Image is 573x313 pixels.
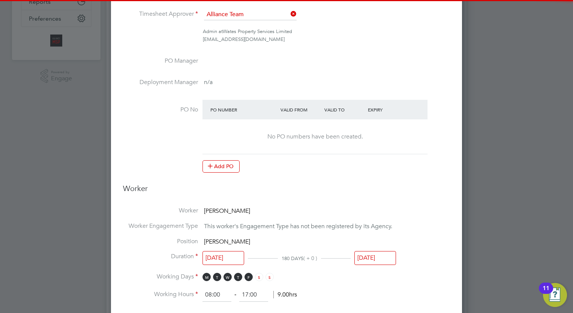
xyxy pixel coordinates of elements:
[282,255,303,262] span: 180 DAYS
[202,160,240,172] button: Add PO
[204,223,392,230] span: This worker's Engagement Type has not been registered by its Agency.
[208,103,279,116] div: PO Number
[202,273,211,281] span: M
[123,207,198,215] label: Worker
[255,273,263,281] span: S
[123,290,198,298] label: Working Hours
[279,103,322,116] div: Valid From
[123,253,198,260] label: Duration
[354,251,396,265] input: Select one
[202,288,231,302] input: 08:00
[543,283,567,307] button: Open Resource Center, 11 new notifications
[123,184,450,199] h3: Worker
[322,103,366,116] div: Valid To
[123,57,198,65] label: PO Manager
[204,238,250,245] span: [PERSON_NAME]
[204,207,250,215] span: [PERSON_NAME]
[210,133,420,141] div: No PO numbers have been created.
[123,273,198,281] label: Working Days
[204,78,213,86] span: n/a
[123,106,198,114] label: PO No
[265,273,274,281] span: S
[239,288,268,302] input: 17:00
[123,222,198,230] label: Worker Engagement Type
[233,291,238,298] span: ‐
[366,103,410,116] div: Expiry
[543,288,549,298] div: 11
[202,251,244,265] input: Select one
[234,273,242,281] span: T
[123,78,198,86] label: Deployment Manager
[203,28,223,35] span: Admin at
[273,291,297,298] span: 9.00hrs
[244,273,253,281] span: F
[123,238,198,245] label: Position
[223,273,232,281] span: W
[204,9,297,20] input: Search for...
[203,36,285,42] span: [EMAIL_ADDRESS][DOMAIN_NAME]
[213,273,221,281] span: T
[223,28,292,35] span: Wates Property Services Limited
[303,255,317,262] span: ( + 0 )
[123,10,198,18] label: Timesheet Approver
